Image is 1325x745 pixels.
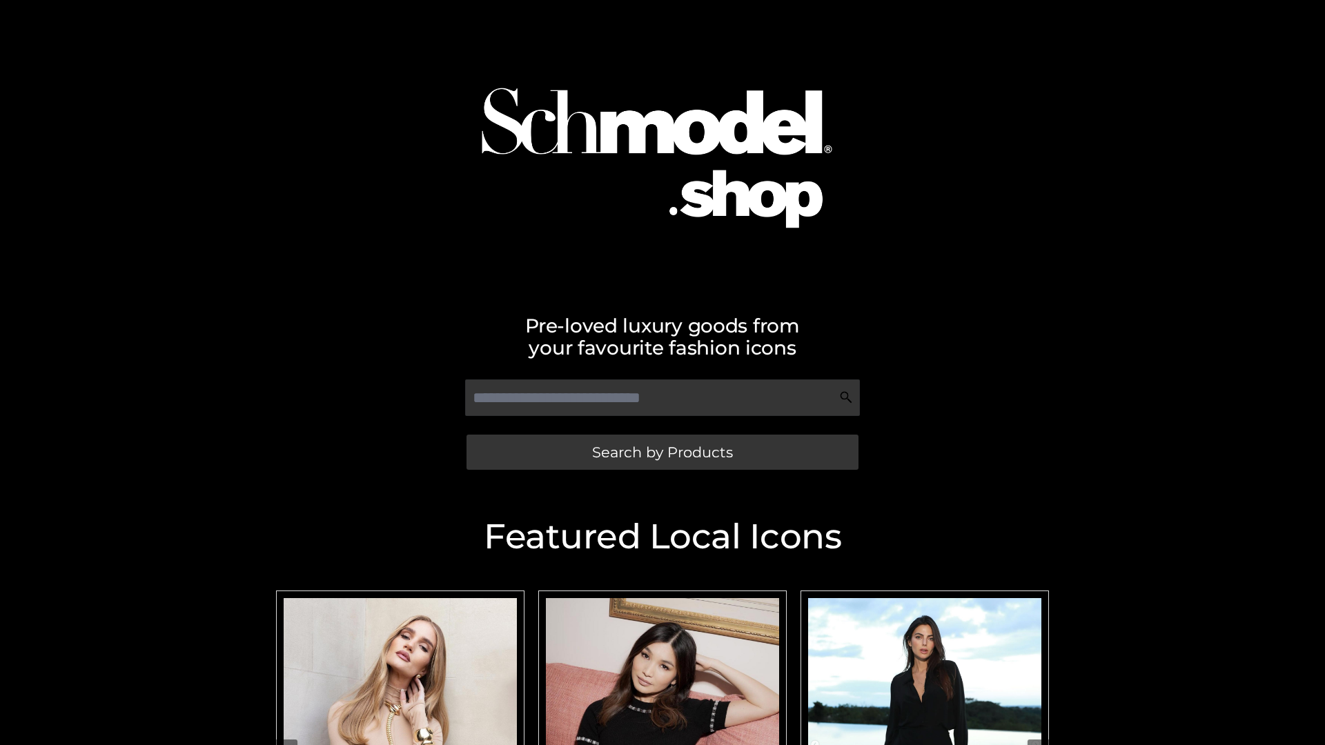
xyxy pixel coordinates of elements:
img: Search Icon [839,390,853,404]
h2: Pre-loved luxury goods from your favourite fashion icons [269,315,1056,359]
a: Search by Products [467,435,858,470]
h2: Featured Local Icons​ [269,519,1056,554]
span: Search by Products [592,445,733,459]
